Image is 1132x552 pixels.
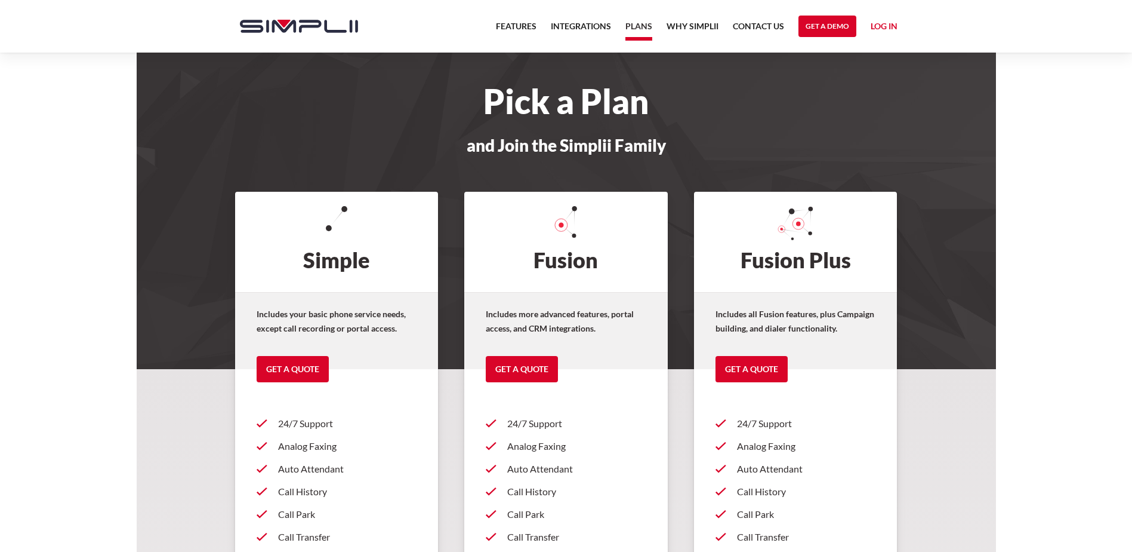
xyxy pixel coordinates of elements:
p: 24/7 Support [737,416,876,431]
a: Call History [257,480,417,503]
p: Call Park [278,507,417,522]
a: Get a Demo [798,16,856,37]
p: Call History [278,484,417,499]
p: Analog Faxing [507,439,646,453]
a: Log in [871,19,897,37]
p: Analog Faxing [278,439,417,453]
strong: Includes more advanced features, portal access, and CRM integrations. [486,309,634,333]
p: Call History [507,484,646,499]
a: Call Park [715,503,876,526]
p: Call Transfer [278,530,417,544]
h3: and Join the Simplii Family [228,136,905,154]
a: Call History [486,480,646,503]
a: Analog Faxing [715,435,876,458]
a: Why Simplii [667,19,718,41]
h2: Fusion Plus [694,192,897,292]
p: Auto Attendant [737,462,876,476]
a: Call History [715,480,876,503]
a: Get a Quote [486,356,558,382]
h1: Pick a Plan [228,88,905,115]
a: 24/7 Support [257,412,417,435]
a: Contact US [733,19,784,41]
a: Auto Attendant [715,458,876,480]
h2: Simple [235,192,439,292]
a: 24/7 Support [715,412,876,435]
p: Call Transfer [737,530,876,544]
a: Auto Attendant [257,458,417,480]
h2: Fusion [464,192,668,292]
a: Plans [625,19,652,41]
p: Includes your basic phone service needs, except call recording or portal access. [257,307,417,336]
p: Analog Faxing [737,439,876,453]
a: 24/7 Support [486,412,646,435]
a: Features [496,19,536,41]
a: Call Transfer [486,526,646,548]
a: Call Transfer [257,526,417,548]
img: Simplii [240,20,358,33]
p: 24/7 Support [507,416,646,431]
a: Call Transfer [715,526,876,548]
p: Call History [737,484,876,499]
p: Call Park [737,507,876,522]
a: Call Park [257,503,417,526]
a: Get a Quote [715,356,788,382]
a: Auto Attendant [486,458,646,480]
p: Auto Attendant [278,462,417,476]
a: Analog Faxing [486,435,646,458]
a: Integrations [551,19,611,41]
a: Analog Faxing [257,435,417,458]
p: Auto Attendant [507,462,646,476]
strong: Includes all Fusion features, plus Campaign building, and dialer functionality. [715,309,874,333]
p: 24/7 Support [278,416,417,431]
p: Call Transfer [507,530,646,544]
a: Get a Quote [257,356,329,382]
p: Call Park [507,507,646,522]
a: Call Park [486,503,646,526]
